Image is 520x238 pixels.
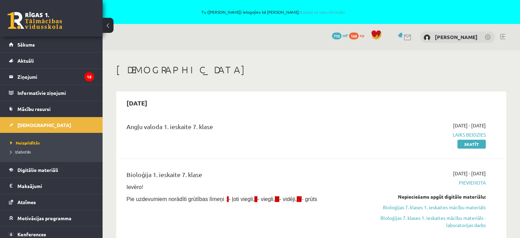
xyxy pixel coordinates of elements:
h1: [DEMOGRAPHIC_DATA] [116,64,506,76]
a: Ziņojumi15 [9,69,94,85]
span: xp [360,33,364,38]
a: 710 mP [332,33,348,38]
span: Pievienota [373,179,486,186]
i: 15 [84,72,94,82]
legend: Ziņojumi [17,69,94,85]
div: Bioloģija 1. ieskaite 7. klase [126,170,363,183]
span: I [227,196,228,202]
a: Sākums [9,37,94,52]
span: Tu ([PERSON_NAME]) ielogojies kā [PERSON_NAME] [79,10,468,14]
span: [DEMOGRAPHIC_DATA] [17,122,71,128]
h2: [DATE] [120,95,154,111]
img: Kristofers Vasiļjevs [424,34,430,41]
a: Digitālie materiāli [9,162,94,178]
span: Ievēro! [126,184,143,190]
div: Angļu valoda 1. ieskaite 7. klase [126,122,363,135]
span: Aktuāli [17,58,34,64]
span: III [275,196,279,202]
legend: Informatīvie ziņojumi [17,85,94,101]
span: Laiks beidzies [373,131,486,138]
a: Neizpildītās [10,140,96,146]
span: Sākums [17,41,35,48]
span: II [254,196,257,202]
span: Konferences [17,231,46,237]
span: 168 [349,33,359,39]
span: Neizpildītās [10,140,40,146]
a: Maksājumi [9,178,94,194]
a: Izlabotās [10,149,96,155]
span: Izlabotās [10,149,31,154]
div: Nepieciešams apgūt digitālo materiālu: [373,193,486,200]
a: Aktuāli [9,53,94,68]
span: Mācību resursi [17,106,51,112]
span: Motivācijas programma [17,215,71,221]
span: Pie uzdevumiem norādīti grūtības līmeņi : - ļoti viegli, - viegli, - vidēji, - grūts [126,196,317,202]
a: [PERSON_NAME] [435,34,478,40]
a: Atzīmes [9,194,94,210]
a: Rīgas 1. Tālmācības vidusskola [8,12,62,29]
span: 710 [332,33,342,39]
span: IV [297,196,302,202]
span: Digitālie materiāli [17,167,58,173]
a: 168 xp [349,33,368,38]
span: Atzīmes [17,199,36,205]
a: [DEMOGRAPHIC_DATA] [9,117,94,133]
span: mP [343,33,348,38]
a: Motivācijas programma [9,210,94,226]
a: Atpakaļ uz savu lietotāju [299,9,345,15]
a: Skatīt [457,140,486,149]
span: [DATE] - [DATE] [453,170,486,177]
legend: Maksājumi [17,178,94,194]
a: Informatīvie ziņojumi [9,85,94,101]
a: Bioloģijas 7. klases 1. ieskaites mācību materiāls - laboratorijas darbs [373,214,486,229]
span: [DATE] - [DATE] [453,122,486,129]
a: Mācību resursi [9,101,94,117]
a: Bioloģijas 7. klases 1. ieskaites mācību materiāls [373,204,486,211]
